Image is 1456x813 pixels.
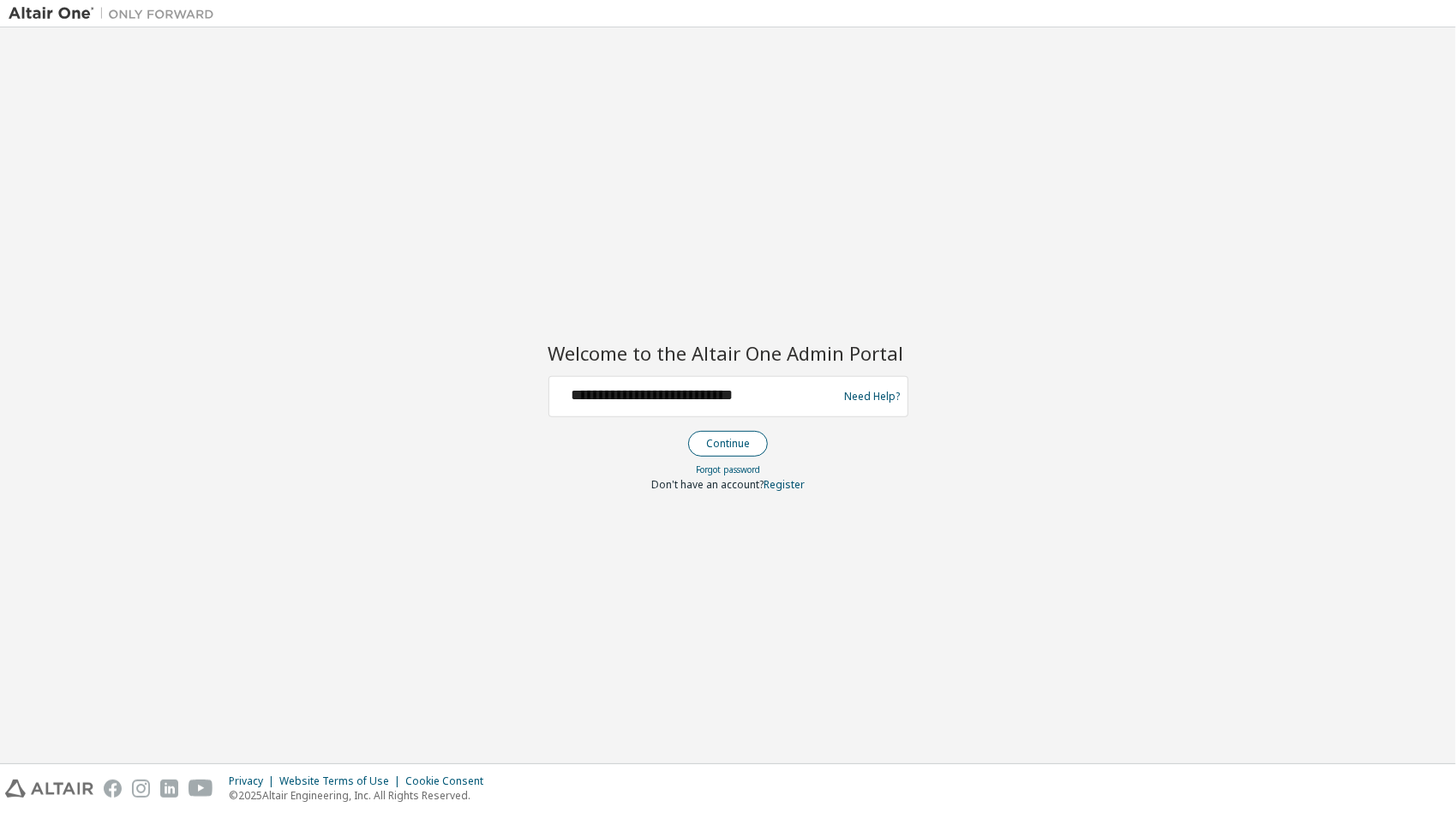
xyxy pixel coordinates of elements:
a: Need Help? [845,396,901,397]
img: youtube.svg [189,780,213,798]
a: Register [764,477,805,492]
img: altair_logo.svg [5,780,93,798]
div: Website Terms of Use [279,774,405,788]
img: instagram.svg [132,780,150,798]
span: Don't have an account? [651,477,764,492]
button: Continue [688,431,768,457]
div: Privacy [229,774,279,788]
h2: Welcome to the Altair One Admin Portal [548,341,908,365]
div: Cookie Consent [405,774,494,788]
a: Forgot password [696,463,760,475]
img: Altair One [9,5,223,22]
img: facebook.svg [104,780,122,798]
img: linkedin.svg [160,780,178,798]
p: © 2025 Altair Engineering, Inc. All Rights Reserved. [229,788,494,803]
